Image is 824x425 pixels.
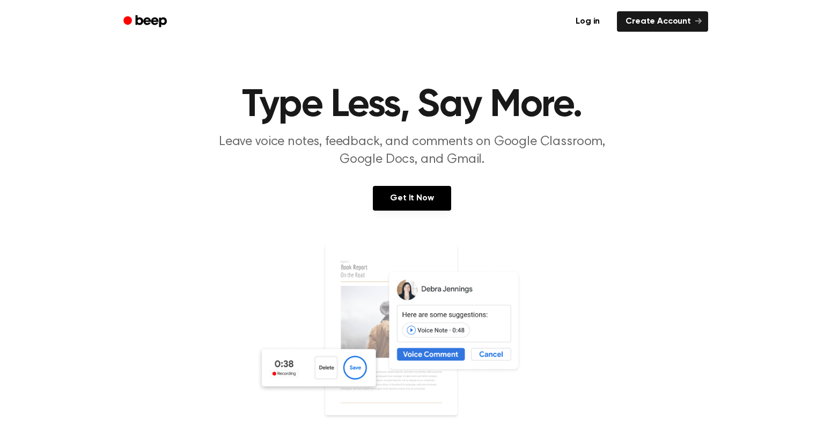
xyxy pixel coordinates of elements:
p: Leave voice notes, feedback, and comments on Google Classroom, Google Docs, and Gmail. [206,133,618,169]
a: Log in [565,9,610,34]
a: Get It Now [373,186,451,211]
a: Beep [116,11,176,32]
a: Create Account [617,11,708,32]
h1: Type Less, Say More. [137,86,687,125]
